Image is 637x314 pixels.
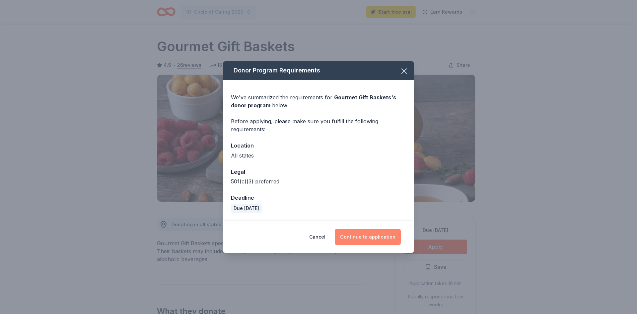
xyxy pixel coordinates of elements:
div: Due [DATE] [231,204,262,213]
div: Deadline [231,193,406,202]
div: Before applying, please make sure you fulfill the following requirements: [231,117,406,133]
button: Continue to application [335,229,401,245]
div: Legal [231,167,406,176]
div: Location [231,141,406,150]
div: Donor Program Requirements [223,61,414,80]
button: Cancel [309,229,325,245]
div: All states [231,152,406,159]
div: 501(c)(3) preferred [231,177,406,185]
div: We've summarized the requirements for below. [231,93,406,109]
